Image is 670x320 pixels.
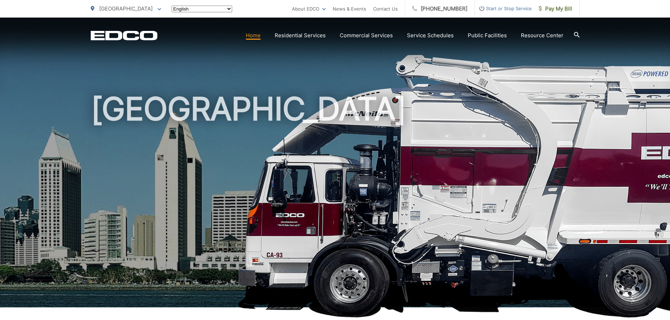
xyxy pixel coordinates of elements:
a: Service Schedules [407,31,454,40]
a: Residential Services [275,31,326,40]
select: Select a language [172,6,232,12]
a: News & Events [333,5,366,13]
h1: [GEOGRAPHIC_DATA] [91,91,580,314]
span: Pay My Bill [539,5,572,13]
span: [GEOGRAPHIC_DATA] [99,5,153,12]
a: EDCD logo. Return to the homepage. [91,31,158,40]
a: About EDCO [292,5,326,13]
a: Home [246,31,261,40]
a: Resource Center [521,31,563,40]
a: Contact Us [373,5,398,13]
a: Commercial Services [340,31,393,40]
a: Public Facilities [468,31,507,40]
